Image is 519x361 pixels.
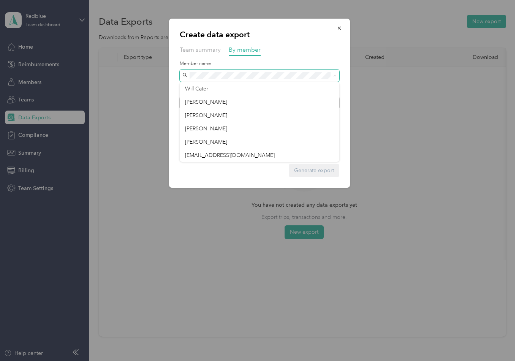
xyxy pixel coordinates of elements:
span: [EMAIL_ADDRESS][DOMAIN_NAME] [185,152,275,158]
label: Member name [180,60,339,67]
span: [PERSON_NAME] [185,125,227,132]
span: [PERSON_NAME] [185,112,227,119]
span: Will Cater [185,85,208,92]
span: Team summary [180,46,221,53]
span: [PERSON_NAME] [185,99,227,105]
span: [PERSON_NAME] [185,139,227,145]
span: By member [229,46,261,53]
iframe: Everlance-gr Chat Button Frame [476,318,519,361]
p: Create data export [180,29,339,40]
